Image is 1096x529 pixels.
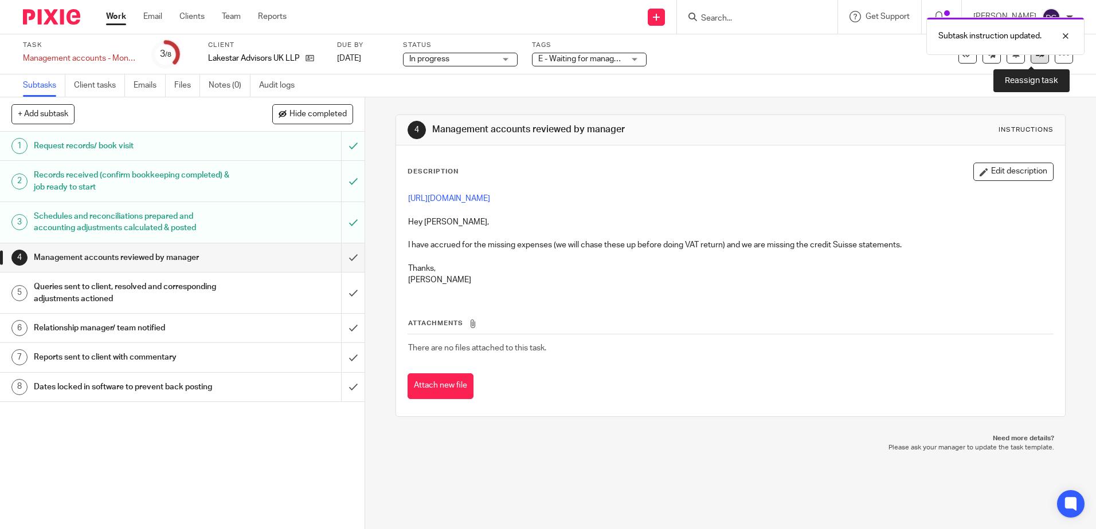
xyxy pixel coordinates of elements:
[408,239,1052,251] p: I have accrued for the missing expenses (we will chase these up before doing VAT return) and we a...
[11,349,28,365] div: 7
[34,208,231,237] h1: Schedules and reconciliations prepared and accounting adjustments calculated & posted
[408,195,490,203] a: [URL][DOMAIN_NAME]
[23,53,138,64] div: Management accounts - Monthly
[179,11,205,22] a: Clients
[23,41,138,50] label: Task
[408,344,546,352] span: There are no files attached to this task.
[409,55,449,63] span: In progress
[407,443,1054,452] p: Please ask your manager to update the task template.
[165,52,171,58] small: /8
[289,110,347,119] span: Hide completed
[11,379,28,395] div: 8
[999,125,1054,135] div: Instructions
[34,249,231,266] h1: Management accounts reviewed by manager
[174,74,200,97] a: Files
[532,41,647,50] label: Tags
[973,163,1054,181] button: Edit description
[11,138,28,154] div: 1
[259,74,303,97] a: Audit logs
[34,137,231,155] h1: Request records/ book visit
[143,11,162,22] a: Email
[34,378,231,396] h1: Dates locked in software to prevent back posting
[208,41,323,50] label: Client
[11,250,28,266] div: 4
[408,263,1052,274] p: Thanks,
[106,11,126,22] a: Work
[74,74,125,97] a: Client tasks
[258,11,287,22] a: Reports
[408,274,1052,286] p: [PERSON_NAME]
[134,74,166,97] a: Emails
[11,285,28,301] div: 5
[160,48,171,61] div: 3
[34,278,231,307] h1: Queries sent to client, resolved and corresponding adjustments actioned
[208,53,300,64] p: Lakestar Advisors UK LLP
[34,319,231,337] h1: Relationship manager/ team notified
[432,124,755,136] h1: Management accounts reviewed by manager
[408,373,473,399] button: Attach new file
[11,104,75,124] button: + Add subtask
[222,11,241,22] a: Team
[11,173,28,190] div: 2
[938,30,1042,42] p: Subtask instruction updated.
[337,41,389,50] label: Due by
[408,121,426,139] div: 4
[408,320,463,326] span: Attachments
[337,54,361,62] span: [DATE]
[34,349,231,366] h1: Reports sent to client with commentary
[23,74,65,97] a: Subtasks
[538,55,679,63] span: E - Waiting for manager review/approval
[11,320,28,336] div: 6
[408,216,1052,228] p: Hey [PERSON_NAME],
[408,167,459,176] p: Description
[34,167,231,196] h1: Records received (confirm bookkeeping completed) & job ready to start
[23,9,80,25] img: Pixie
[1042,8,1060,26] img: svg%3E
[403,41,518,50] label: Status
[209,74,250,97] a: Notes (0)
[11,214,28,230] div: 3
[407,434,1054,443] p: Need more details?
[272,104,353,124] button: Hide completed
